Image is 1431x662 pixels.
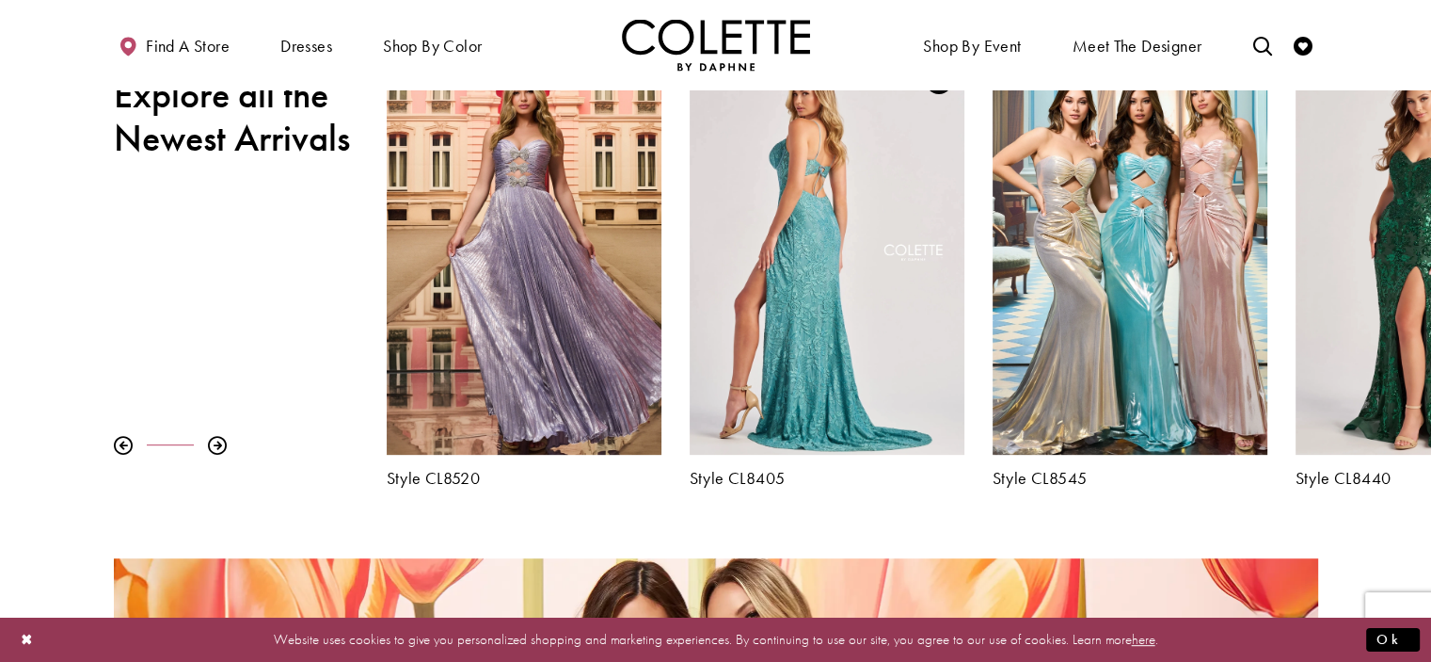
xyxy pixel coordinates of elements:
[622,19,810,71] a: Visit Home Page
[387,469,661,488] a: Style CL8520
[690,55,964,455] a: Visit Colette by Daphne Style No. CL8405 Page
[373,40,676,502] div: Colette by Daphne Style No. CL8520
[146,37,230,56] span: Find a store
[378,19,486,71] span: Shop by color
[135,627,1296,653] p: Website uses cookies to give you personalized shopping and marketing experiences. By continuing t...
[1289,19,1317,71] a: Check Wishlist
[1248,19,1276,71] a: Toggle search
[383,37,482,56] span: Shop by color
[114,73,358,160] h2: Explore all the Newest Arrivals
[622,19,810,71] img: Colette by Daphne
[276,19,337,71] span: Dresses
[918,19,1026,71] span: Shop By Event
[11,623,43,656] button: Close Dialog
[1366,628,1420,652] button: Submit Dialog
[676,40,978,502] div: Colette by Daphne Style No. CL8405
[1073,37,1202,56] span: Meet the designer
[978,40,1281,502] div: Colette by Daphne Style No. CL8545
[993,469,1267,488] a: Style CL8545
[993,55,1267,455] a: Visit Colette by Daphne Style No. CL8545 Page
[923,37,1021,56] span: Shop By Event
[690,469,964,488] a: Style CL8405
[387,55,661,455] a: Visit Colette by Daphne Style No. CL8520 Page
[1068,19,1207,71] a: Meet the designer
[114,19,234,71] a: Find a store
[1132,630,1155,649] a: here
[280,37,332,56] span: Dresses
